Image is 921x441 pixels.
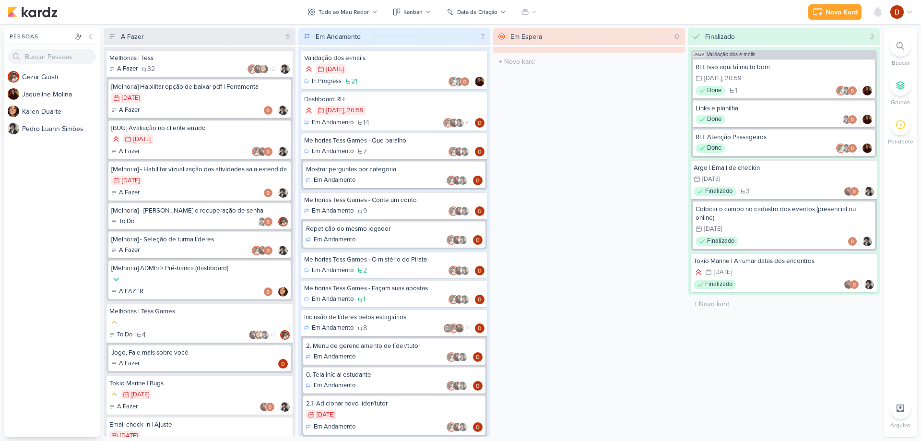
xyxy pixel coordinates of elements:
img: Cezar Giusti [449,323,459,333]
div: Colaboradores: Cezar Giusti, Jaqueline Molina, Pedro Luahn Simões [449,295,472,304]
div: Responsável: Davi Elias Teixeira [475,323,484,333]
img: Jaqueline Molina [862,86,872,95]
div: Inclusão de líderes pelos estagiários [304,313,484,322]
div: Em Andamento [306,176,355,185]
img: Davi Elias Teixeira [263,147,273,156]
span: 2 [363,267,367,274]
div: Dashboard RH [304,95,484,104]
div: Colaboradores: Cezar Giusti, Jaqueline Molina, Pedro Luahn Simões [447,422,470,432]
div: Prioridade Alta [694,267,703,277]
div: A Fazer [111,359,140,369]
div: Em Andamento [306,381,355,391]
div: Mostrar perguntas por categoria [306,165,483,174]
div: Colaboradores: Cezar Giusti, Jaqueline Molina, Pedro Luahn Simões [449,266,472,275]
img: Pedro Luahn Simões [280,402,290,412]
p: Finalizado [707,237,734,246]
div: [DATE] [714,269,732,275]
img: Pedro Luahn Simões [258,217,267,226]
div: Responsável: Pedro Luahn Simões [278,246,288,255]
div: A Fazer [111,188,140,198]
div: 3 [866,32,878,42]
div: 2.1. Adicionar novo líder/tutor [306,399,483,408]
div: [Melhoria] Habilitar opção de baixar pdf | Ferramenta [111,83,288,91]
div: [DATE] [326,66,344,72]
img: Davi Elias Teixeira [473,235,483,245]
div: Em Andamento [306,422,355,432]
img: Davi Elias Teixeira [848,237,857,246]
img: Karen Duarte [254,330,264,340]
div: 0. Tela inicial estudante [306,370,483,379]
div: Prioridade Alta [304,106,314,115]
div: Links e planilha [696,104,872,113]
div: Argo | Email de checkin [694,164,874,172]
img: Davi Elias Teixeira [475,206,484,216]
div: Prioridade Baixa [111,274,121,284]
img: Pedro Luahn Simões [460,147,470,156]
div: A FAZER [111,287,143,297]
img: Pedro Luahn Simões [260,330,270,340]
div: Responsável: Jaqueline Molina [862,143,872,153]
div: Prioridade Média [109,390,119,399]
img: Davi Elias Teixeira [473,381,483,391]
div: Colaboradores: Cezar Giusti, Pedro Luahn Simões, Davi Elias Teixeira [836,86,860,95]
span: JM29 [693,52,705,57]
div: Colaboradores: Pedro Luahn Simões, Davi Elias Teixeira [842,115,860,124]
div: Responsável: Pedro Luahn Simões [278,106,288,115]
div: Colaboradores: Cezar Giusti, Jaqueline Molina, Davi Elias Teixeira [252,147,275,156]
div: [BUG] Avaliação no cliente errado [111,124,288,132]
div: Responsável: Davi Elias Teixeira [475,295,484,304]
img: Jaqueline Molina [449,118,459,128]
div: Done [696,143,725,153]
div: Colaboradores: Cezar Giusti, Jaqueline Molina, Pedro Luahn Simões [449,147,472,156]
p: A Fazer [119,188,140,198]
input: + Novo kard [690,297,878,311]
img: Davi Elias Teixeira [475,266,484,275]
div: Responsável: Davi Elias Teixeira [473,352,483,362]
img: Cezar Giusti [836,143,846,153]
input: + Novo kard [495,55,683,69]
div: Responsável: Pedro Luahn Simões [278,188,288,198]
div: [Melhoria] ADMIn > Pré-banca (dashboard) [111,264,288,273]
div: Colaboradores: Jaqueline Molina, Davi Elias Teixeira [260,402,277,412]
div: Em Andamento [304,295,354,304]
div: Pessoas [8,32,73,41]
div: Em Andamento [304,323,354,333]
img: Cezar Giusti [447,235,456,245]
div: Prioridade Alta [111,134,121,144]
div: Responsável: Cezar Giusti [278,217,288,226]
div: Responsável: Davi Elias Teixeira [475,206,484,216]
div: Responsável: Pedro Luahn Simões [278,147,288,156]
span: 9 [363,208,367,215]
img: Jaqueline Molina [253,64,263,74]
span: 32 [147,66,155,72]
img: Jaqueline Molina [452,422,462,432]
div: Repetição do mesmo jogador [306,225,483,233]
div: Email check-in | Ajuste [109,420,290,429]
div: Done [696,86,725,95]
div: Em Andamento [304,147,354,156]
div: J a q u e l i n e M o l i n a [22,89,100,99]
div: Responsável: Davi Elias Teixeira [473,381,483,391]
div: Melhorias Tess Games - Conte um conto [304,196,484,204]
p: A Fazer [119,359,140,369]
p: Done [707,143,721,153]
div: C e z a r G i u s t i [22,72,100,82]
span: +1 [464,324,470,332]
div: Colaboradores: Cezar Giusti, Jaqueline Molina, Pedro Luahn Simões [447,352,470,362]
img: Davi Elias Teixeira [848,115,857,124]
div: [DATE] [122,178,140,184]
div: Colaboradores: Cezar Giusti, Jaqueline Molina, Davi Elias Teixeira [252,246,275,255]
button: Novo Kard [808,4,862,20]
img: Davi Elias Teixeira [475,118,484,128]
div: Responsável: Davi Elias Teixeira [473,176,483,185]
div: P e d r o L u a h n S i m õ e s [22,124,100,134]
div: , 20:59 [722,75,742,82]
div: Prioridade Média [109,318,119,327]
img: Davi Elias Teixeira [848,143,857,153]
div: Responsável: Davi Elias Teixeira [278,359,288,369]
img: Davi Elias Teixeira [263,287,273,297]
img: Karen Duarte [278,287,288,297]
div: Responsável: Jaqueline Molina [475,77,484,86]
p: A Fazer [119,106,140,115]
img: Davi Elias Teixeira [263,188,273,198]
